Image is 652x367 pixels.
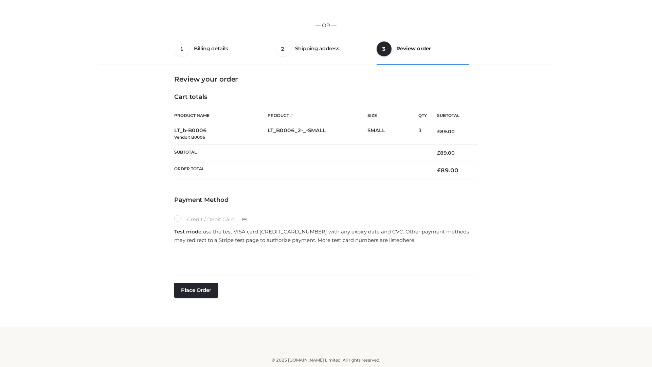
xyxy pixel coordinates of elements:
bdi: 89.00 [437,128,455,135]
td: LT_b-B0006 [174,123,268,145]
bdi: 89.00 [437,150,455,156]
th: Subtotal [174,144,427,161]
label: Credit / Debit Card [174,215,254,224]
h4: Cart totals [174,93,478,101]
div: © 2025 [DOMAIN_NAME] Limited. All rights reserved. [101,357,551,364]
td: SMALL [367,123,418,145]
th: Product # [268,108,367,123]
a: here [403,237,414,243]
th: Order Total [174,161,427,179]
bdi: 89.00 [437,167,458,174]
span: £ [437,167,441,174]
img: Credit / Debit Card [238,216,251,224]
th: Subtotal [427,108,478,123]
h3: Review your order [174,75,478,83]
h4: Payment Method [174,196,478,204]
th: Size [367,108,415,123]
span: £ [437,128,440,135]
p: use the test VISA card [CREDIT_CARD_NUMBER] with any expiry date and CVC. Other payment methods m... [174,227,478,245]
button: Place order [174,283,218,298]
p: — OR — [101,21,551,30]
td: LT_B0006_2-_-SMALL [268,123,367,145]
th: Product Name [174,108,268,123]
th: Qty [418,108,427,123]
span: £ [437,150,440,156]
small: Vendor: B0006 [174,135,205,140]
strong: Test mode: [174,228,203,235]
td: 1 [418,123,427,145]
iframe: Secure payment input frame [173,247,476,272]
